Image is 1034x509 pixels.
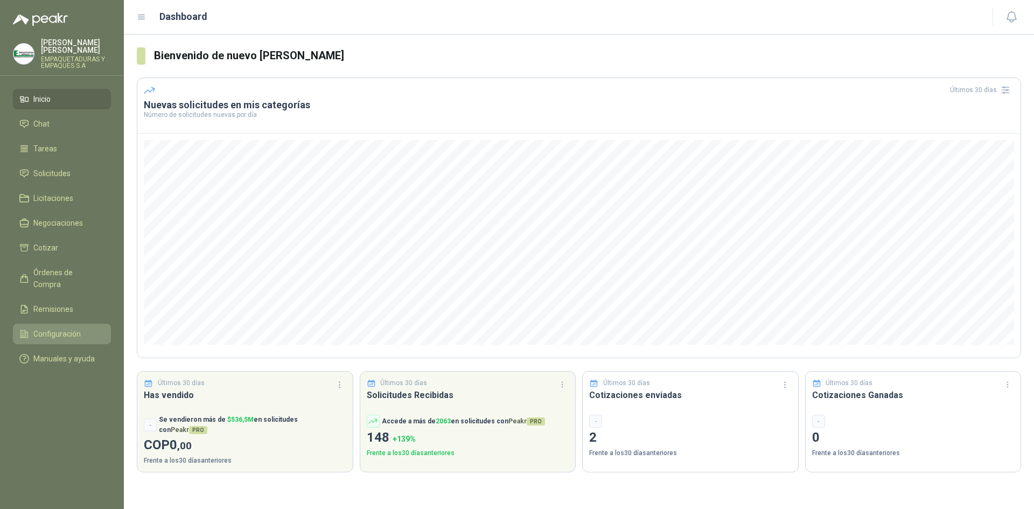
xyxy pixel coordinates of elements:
[589,448,792,458] p: Frente a los 30 días anteriores
[33,192,73,204] span: Licitaciones
[33,328,81,340] span: Configuración
[13,348,111,369] a: Manuales y ayuda
[177,440,192,452] span: ,00
[13,188,111,208] a: Licitaciones
[144,111,1014,118] p: Número de solicitudes nuevas por día
[812,428,1015,448] p: 0
[436,417,451,425] span: 2063
[527,417,545,426] span: PRO
[33,242,58,254] span: Cotizar
[13,114,111,134] a: Chat
[13,238,111,258] a: Cotizar
[13,163,111,184] a: Solicitudes
[589,415,602,428] div: -
[159,415,346,435] p: Se vendieron más de en solicitudes con
[826,378,872,388] p: Últimos 30 días
[603,378,650,388] p: Últimos 30 días
[144,388,346,402] h3: Has vendido
[589,388,792,402] h3: Cotizaciones enviadas
[589,428,792,448] p: 2
[13,262,111,295] a: Órdenes de Compra
[189,426,207,434] span: PRO
[33,217,83,229] span: Negociaciones
[33,168,71,179] span: Solicitudes
[33,143,57,155] span: Tareas
[393,435,416,443] span: + 139 %
[508,417,545,425] span: Peakr
[144,456,346,466] p: Frente a los 30 días anteriores
[33,303,73,315] span: Remisiones
[154,47,1021,64] h3: Bienvenido de nuevo [PERSON_NAME]
[144,419,157,431] div: -
[812,448,1015,458] p: Frente a los 30 días anteriores
[13,299,111,319] a: Remisiones
[367,388,569,402] h3: Solicitudes Recibidas
[171,426,207,434] span: Peakr
[950,81,1014,99] div: Últimos 30 días
[33,118,50,130] span: Chat
[812,415,825,428] div: -
[41,56,111,69] p: EMPAQUETADURAS Y EMPAQUES S.A
[13,13,68,26] img: Logo peakr
[158,378,205,388] p: Últimos 30 días
[159,9,207,24] h1: Dashboard
[33,267,101,290] span: Órdenes de Compra
[13,324,111,344] a: Configuración
[13,213,111,233] a: Negociaciones
[170,437,192,452] span: 0
[13,138,111,159] a: Tareas
[41,39,111,54] p: [PERSON_NAME] [PERSON_NAME]
[227,416,254,423] span: $ 536,5M
[144,435,346,456] p: COP
[33,353,95,365] span: Manuales y ayuda
[380,378,427,388] p: Últimos 30 días
[812,388,1015,402] h3: Cotizaciones Ganadas
[13,89,111,109] a: Inicio
[144,99,1014,111] h3: Nuevas solicitudes en mis categorías
[382,416,545,427] p: Accede a más de en solicitudes con
[367,448,569,458] p: Frente a los 30 días anteriores
[33,93,51,105] span: Inicio
[367,428,569,448] p: 148
[13,44,34,64] img: Company Logo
